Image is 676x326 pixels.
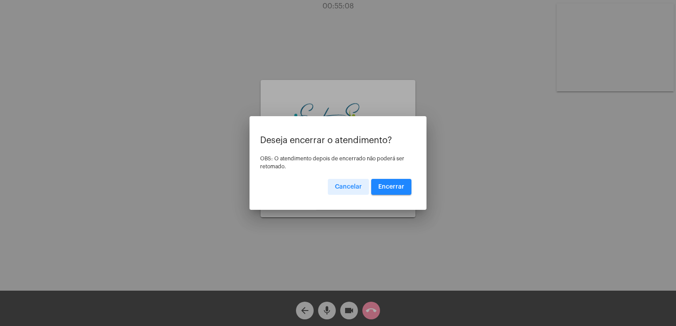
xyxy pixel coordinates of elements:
[378,184,404,190] span: Encerrar
[260,136,416,145] p: Deseja encerrar o atendimento?
[328,179,369,195] button: Cancelar
[335,184,362,190] span: Cancelar
[260,156,404,169] span: OBS: O atendimento depois de encerrado não poderá ser retomado.
[371,179,411,195] button: Encerrar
